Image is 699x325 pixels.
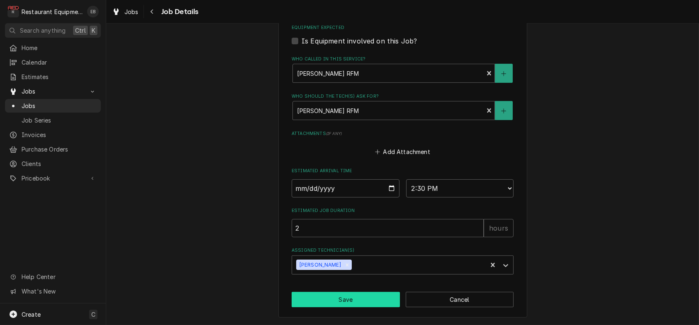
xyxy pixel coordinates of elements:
div: [PERSON_NAME] [296,260,343,270]
label: Who called in this service? [292,56,514,63]
label: Estimated Arrival Time [292,168,514,174]
span: Create [22,311,41,318]
span: Job Series [22,116,97,125]
label: Estimated Job Duration [292,207,514,214]
span: C [91,310,95,319]
span: Jobs [22,101,97,110]
button: Create New Contact [495,64,512,83]
span: K [92,26,95,35]
select: Time Select [406,179,514,197]
span: Job Details [159,6,199,17]
svg: Create New Contact [501,71,506,77]
span: Purchase Orders [22,145,97,154]
label: Is Equipment involved on this Job? [302,36,417,46]
span: Invoices [22,130,97,139]
div: Estimated Job Duration [292,207,514,237]
button: Cancel [406,292,514,307]
div: hours [484,219,514,237]
div: Restaurant Equipment Diagnostics's Avatar [7,6,19,17]
label: Who should the tech(s) ask for? [292,93,514,100]
div: Emily Bird's Avatar [87,6,99,17]
svg: Create New Contact [501,108,506,114]
div: Assigned Technician(s) [292,247,514,274]
span: Ctrl [75,26,86,35]
span: Pricebook [22,174,84,183]
input: Date [292,179,399,197]
div: Who called in this service? [292,56,514,83]
a: Home [5,41,101,55]
div: Who should the tech(s) ask for? [292,93,514,120]
button: Search anythingCtrlK [5,23,101,38]
a: Purchase Orders [5,142,101,156]
span: What's New [22,287,96,296]
span: Clients [22,159,97,168]
div: Estimated Arrival Time [292,168,514,197]
span: Search anything [20,26,66,35]
a: Calendar [5,55,101,69]
span: Jobs [22,87,84,96]
a: Jobs [5,99,101,113]
div: Restaurant Equipment Diagnostics [22,7,83,16]
span: Help Center [22,272,96,281]
label: Assigned Technician(s) [292,247,514,254]
a: Estimates [5,70,101,84]
a: Job Series [5,113,101,127]
div: Button Group Row [292,292,514,307]
div: Remove Wesley Fisher [343,260,352,270]
span: Estimates [22,72,97,81]
button: Save [292,292,400,307]
span: ( if any ) [326,131,342,136]
div: Attachments [292,130,514,158]
a: Go to Pricebook [5,171,101,185]
a: Invoices [5,128,101,142]
span: Calendar [22,58,97,67]
button: Add Attachment [374,146,432,158]
div: Button Group [292,292,514,307]
div: R [7,6,19,17]
a: Jobs [109,5,142,19]
span: Jobs [124,7,139,16]
a: Go to Help Center [5,270,101,284]
div: EB [87,6,99,17]
button: Create New Contact [495,101,512,120]
button: Navigate back [146,5,159,18]
label: Equipment Expected [292,24,514,31]
span: Home [22,43,97,52]
a: Go to Jobs [5,84,101,98]
label: Attachments [292,130,514,137]
div: Equipment Expected [292,24,514,46]
a: Go to What's New [5,284,101,298]
a: Clients [5,157,101,171]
